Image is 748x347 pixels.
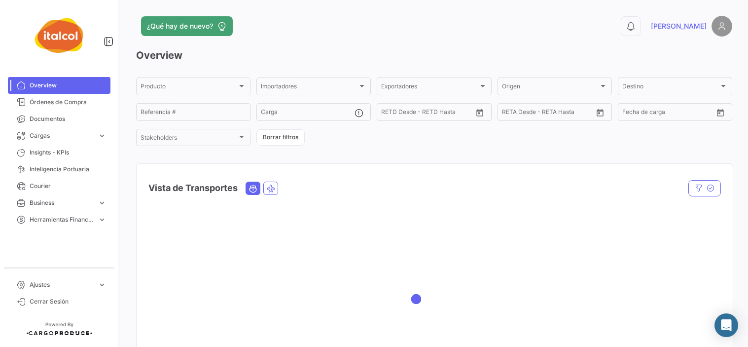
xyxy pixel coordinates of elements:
[261,84,357,91] span: Importadores
[713,105,728,120] button: Open calendar
[30,98,107,107] span: Órdenes de Compra
[527,110,570,117] input: Hasta
[593,105,607,120] button: Open calendar
[8,111,110,127] a: Documentos
[30,280,94,289] span: Ajustes
[622,84,719,91] span: Destino
[8,77,110,94] a: Overview
[8,144,110,161] a: Insights - KPIs
[8,94,110,111] a: Órdenes de Compra
[30,215,94,224] span: Herramientas Financieras
[381,84,478,91] span: Exportadores
[30,165,107,174] span: Inteligencia Portuaria
[98,215,107,224] span: expand_more
[622,110,640,117] input: Desde
[8,178,110,194] a: Courier
[651,21,707,31] span: [PERSON_NAME]
[472,105,487,120] button: Open calendar
[98,198,107,207] span: expand_more
[30,198,94,207] span: Business
[502,84,599,91] span: Origen
[136,48,732,62] h3: Overview
[714,313,738,337] div: Abrir Intercom Messenger
[264,182,278,194] button: Air
[647,110,690,117] input: Hasta
[147,21,213,31] span: ¿Qué hay de nuevo?
[35,12,84,61] img: italcol-logo.png
[141,16,233,36] button: ¿Qué hay de nuevo?
[30,81,107,90] span: Overview
[30,115,107,123] span: Documentos
[381,110,399,117] input: Desde
[502,110,520,117] input: Desde
[406,110,449,117] input: Hasta
[246,182,260,194] button: Ocean
[8,161,110,178] a: Inteligencia Portuaria
[30,131,94,140] span: Cargas
[30,297,107,306] span: Cerrar Sesión
[148,181,238,195] h4: Vista de Transportes
[141,136,237,143] span: Stakeholders
[141,84,237,91] span: Producto
[30,182,107,191] span: Courier
[256,129,305,146] button: Borrar filtros
[30,148,107,157] span: Insights - KPIs
[98,131,107,140] span: expand_more
[98,280,107,289] span: expand_more
[712,16,732,37] img: placeholder-user.png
